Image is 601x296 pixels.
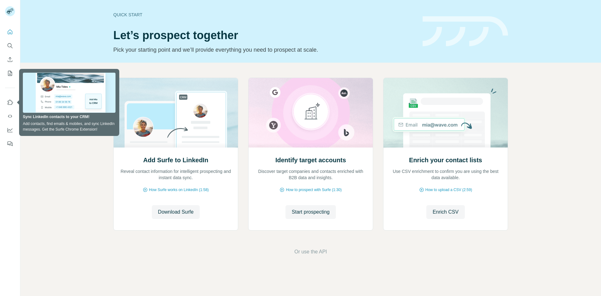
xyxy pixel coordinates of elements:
h2: Identify target accounts [275,156,346,164]
span: Enrich CSV [433,208,459,216]
p: Reveal contact information for intelligent prospecting and instant data sync. [120,168,232,181]
p: Pick your starting point and we’ll provide everything you need to prospect at scale. [113,45,415,54]
span: Download Surfe [158,208,194,216]
button: Quick start [5,26,15,38]
button: Search [5,40,15,51]
button: Use Surfe on LinkedIn [5,97,15,108]
button: Or use the API [294,248,327,256]
span: Start prospecting [292,208,330,216]
button: Download Surfe [152,205,200,219]
h2: Enrich your contact lists [409,156,482,164]
button: Dashboard [5,124,15,136]
button: Use Surfe API [5,111,15,122]
img: Identify target accounts [248,78,373,148]
img: banner [423,16,508,47]
p: Use CSV enrichment to confirm you are using the best data available. [390,168,501,181]
h1: Let’s prospect together [113,29,415,42]
span: How Surfe works on LinkedIn (1:58) [149,187,209,193]
button: Enrich CSV [5,54,15,65]
p: Discover target companies and contacts enriched with B2B data and insights. [255,168,367,181]
span: How to upload a CSV (2:59) [425,187,472,193]
button: Enrich CSV [426,205,465,219]
img: Add Surfe to LinkedIn [113,78,238,148]
img: Enrich your contact lists [383,78,508,148]
span: How to prospect with Surfe (1:30) [286,187,342,193]
button: Feedback [5,138,15,149]
button: Start prospecting [285,205,336,219]
button: My lists [5,68,15,79]
h2: Add Surfe to LinkedIn [143,156,208,164]
div: Quick start [113,12,415,18]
